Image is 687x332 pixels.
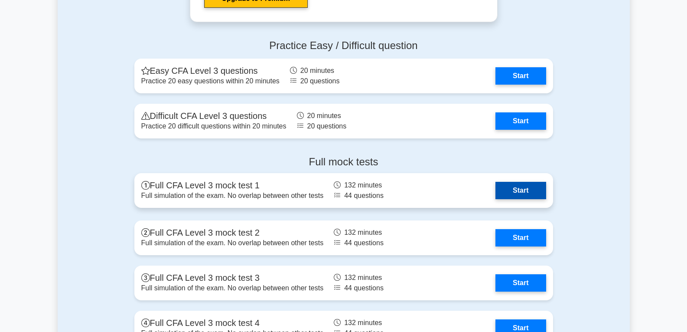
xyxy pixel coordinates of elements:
a: Start [495,274,546,292]
h4: Full mock tests [134,156,553,168]
a: Start [495,112,546,130]
h4: Practice Easy / Difficult question [134,39,553,52]
a: Start [495,67,546,85]
a: Start [495,229,546,247]
a: Start [495,182,546,199]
